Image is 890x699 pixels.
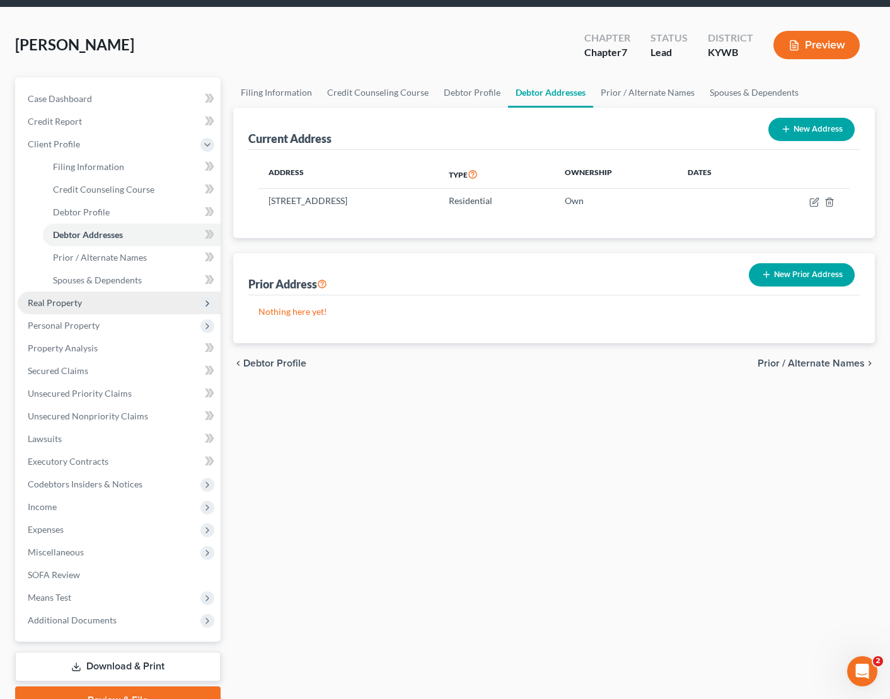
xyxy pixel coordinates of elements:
[320,77,436,108] a: Credit Counseling Course
[18,360,221,382] a: Secured Claims
[258,160,439,189] th: Address
[758,358,875,368] button: Prior / Alternate Names chevron_right
[28,343,98,353] span: Property Analysis
[847,656,877,686] iframe: Intercom live chat
[508,77,593,108] a: Debtor Addresses
[15,652,221,681] a: Download & Print
[28,297,82,308] span: Real Property
[53,252,147,263] span: Prior / Alternate Names
[18,450,221,473] a: Executory Contracts
[621,46,627,58] span: 7
[43,178,221,201] a: Credit Counseling Course
[584,45,630,60] div: Chapter
[248,276,327,292] div: Prior Address
[53,275,142,285] span: Spouses & Dependents
[43,156,221,178] a: Filing Information
[28,547,84,557] span: Miscellaneous
[258,305,850,318] p: Nothing here yet!
[708,31,753,45] div: District
[258,189,439,213] td: [STREET_ADDRESS]
[28,524,64,535] span: Expenses
[708,45,753,60] div: KYWB
[749,263,855,287] button: New Prior Address
[28,116,82,127] span: Credit Report
[43,224,221,246] a: Debtor Addresses
[248,131,332,146] div: Current Address
[233,358,243,368] i: chevron_left
[436,77,508,108] a: Debtor Profile
[28,501,57,512] span: Income
[18,564,221,586] a: SOFA Review
[53,229,123,240] span: Debtor Addresses
[439,160,555,189] th: Type
[758,358,865,368] span: Prior / Alternate Names
[28,139,80,149] span: Client Profile
[28,388,132,399] span: Unsecured Priority Claims
[18,110,221,133] a: Credit Report
[28,365,88,376] span: Secured Claims
[53,161,124,172] span: Filing Information
[28,433,62,444] span: Lawsuits
[28,411,148,421] span: Unsecured Nonpriority Claims
[28,456,108,467] span: Executory Contracts
[28,320,100,331] span: Personal Property
[555,160,678,189] th: Ownership
[43,201,221,224] a: Debtor Profile
[702,77,806,108] a: Spouses & Dependents
[28,93,92,104] span: Case Dashboard
[650,45,688,60] div: Lead
[53,184,154,195] span: Credit Counseling Course
[18,428,221,450] a: Lawsuits
[555,189,678,213] td: Own
[28,592,71,603] span: Means Test
[768,118,855,141] button: New Address
[873,656,883,666] span: 2
[233,358,306,368] button: chevron_left Debtor Profile
[28,569,80,580] span: SOFA Review
[678,160,758,189] th: Dates
[18,337,221,360] a: Property Analysis
[233,77,320,108] a: Filing Information
[43,246,221,269] a: Prior / Alternate Names
[18,88,221,110] a: Case Dashboard
[439,189,555,213] td: Residential
[28,479,142,489] span: Codebtors Insiders & Notices
[53,207,110,217] span: Debtor Profile
[593,77,702,108] a: Prior / Alternate Names
[773,31,860,59] button: Preview
[18,382,221,405] a: Unsecured Priority Claims
[28,615,117,625] span: Additional Documents
[650,31,688,45] div: Status
[243,358,306,368] span: Debtor Profile
[584,31,630,45] div: Chapter
[15,35,134,54] span: [PERSON_NAME]
[18,405,221,428] a: Unsecured Nonpriority Claims
[43,269,221,292] a: Spouses & Dependents
[865,358,875,368] i: chevron_right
